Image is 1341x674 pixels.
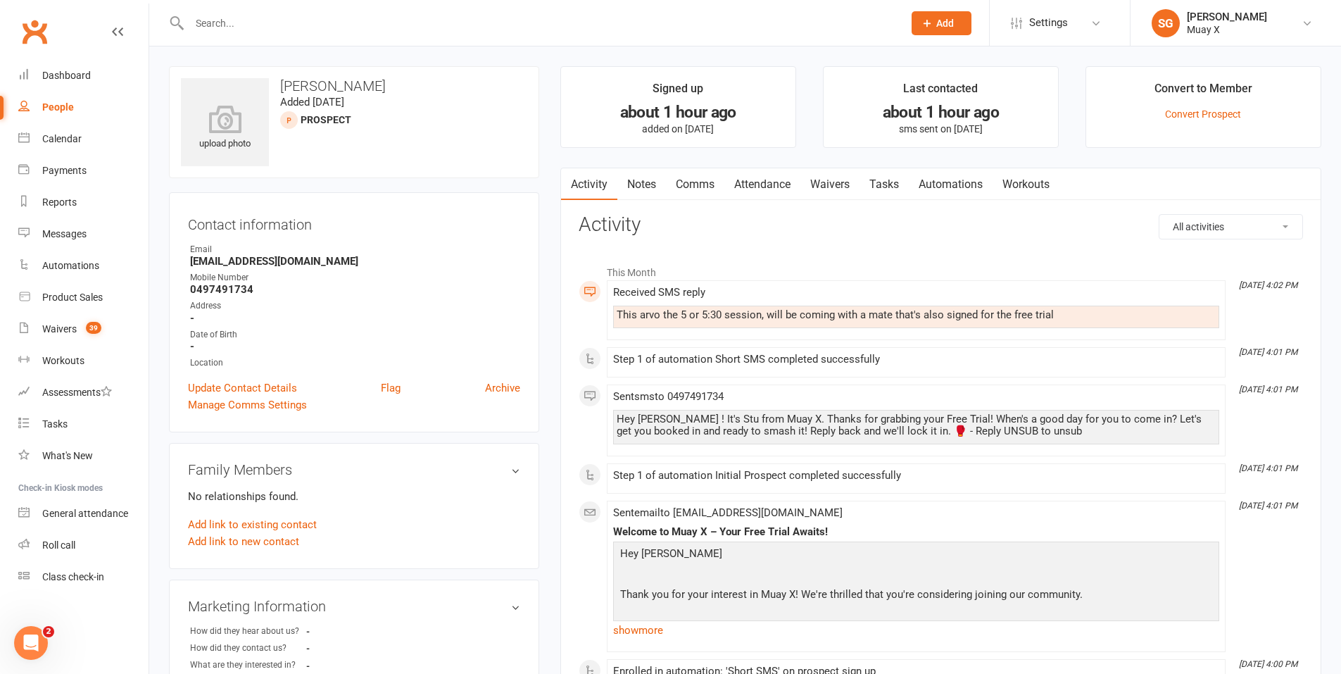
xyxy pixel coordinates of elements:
[1239,463,1297,473] i: [DATE] 4:01 PM
[800,168,860,201] a: Waivers
[188,533,299,550] a: Add link to new contact
[561,168,617,201] a: Activity
[42,133,82,144] div: Calendar
[18,345,149,377] a: Workouts
[1154,80,1252,105] div: Convert to Member
[18,187,149,218] a: Reports
[613,287,1219,299] div: Received SMS reply
[1239,347,1297,357] i: [DATE] 4:01 PM
[617,413,1216,437] div: Hey [PERSON_NAME] ! It's Stu from Muay X. Thanks for grabbing your Free Trial! When's a good day ...
[306,626,387,637] strong: -
[936,18,954,29] span: Add
[724,168,800,201] a: Attendance
[188,516,317,533] a: Add link to existing contact
[190,356,520,370] div: Location
[613,390,724,403] span: Sent sms to 0497491734
[836,105,1045,120] div: about 1 hour ago
[14,626,48,660] iframe: Intercom live chat
[18,218,149,250] a: Messages
[574,105,783,120] div: about 1 hour ago
[42,418,68,430] div: Tasks
[18,282,149,313] a: Product Sales
[190,255,520,268] strong: [EMAIL_ADDRESS][DOMAIN_NAME]
[18,498,149,530] a: General attendance kiosk mode
[912,11,971,35] button: Add
[86,322,101,334] span: 39
[617,309,1216,321] div: This arvo the 5 or 5:30 session, will be coming with a mate that's also signed for the free trial
[301,114,351,125] snap: prospect
[574,123,783,135] p: added on [DATE]
[18,92,149,123] a: People
[579,258,1303,280] li: This Month
[190,312,520,325] strong: -
[1239,385,1297,394] i: [DATE] 4:01 PM
[18,440,149,472] a: What's New
[190,625,306,638] div: How did they hear about us?
[1187,11,1267,23] div: [PERSON_NAME]
[617,545,1216,566] p: Hey [PERSON_NAME]
[836,123,1045,135] p: sms sent on [DATE]
[993,168,1059,201] a: Workouts
[613,470,1219,482] div: Step 1 of automation Initial Prospect completed successfully
[1029,7,1068,39] span: Settings
[1239,501,1297,511] i: [DATE] 4:01 PM
[306,643,387,654] strong: -
[42,355,84,366] div: Workouts
[190,328,520,342] div: Date of Birth
[42,228,87,239] div: Messages
[617,586,1216,606] p: Thank you for your interest in Muay X! We're thrilled that you're considering joining our community.
[190,299,520,313] div: Address
[42,165,87,176] div: Payments
[1239,659,1297,669] i: [DATE] 4:00 PM
[579,214,1303,236] h3: Activity
[188,462,520,478] h3: Family Members
[613,354,1219,366] div: Step 1 of automation Short SMS completed successfully
[613,506,843,519] span: Sent email to [EMAIL_ADDRESS][DOMAIN_NAME]
[188,397,307,413] a: Manage Comms Settings
[190,642,306,655] div: How did they contact us?
[1239,280,1297,290] i: [DATE] 4:02 PM
[1187,23,1267,36] div: Muay X
[188,380,297,397] a: Update Contact Details
[1152,9,1180,37] div: SG
[42,196,77,208] div: Reports
[306,661,387,671] strong: -
[381,380,401,397] a: Flag
[909,168,993,201] a: Automations
[17,14,52,49] a: Clubworx
[42,292,103,303] div: Product Sales
[181,105,269,151] div: upload photo
[181,78,527,94] h3: [PERSON_NAME]
[42,70,91,81] div: Dashboard
[42,323,77,335] div: Waivers
[190,659,306,672] div: What are they interested in?
[903,80,978,105] div: Last contacted
[280,96,344,108] time: Added [DATE]
[188,599,520,614] h3: Marketing Information
[485,380,520,397] a: Archive
[42,101,74,113] div: People
[190,340,520,353] strong: -
[18,155,149,187] a: Payments
[18,250,149,282] a: Automations
[18,123,149,155] a: Calendar
[190,283,520,296] strong: 0497491734
[43,626,54,637] span: 2
[188,488,520,505] p: No relationships found.
[42,508,128,519] div: General attendance
[653,80,703,105] div: Signed up
[860,168,909,201] a: Tasks
[613,526,1219,538] div: Welcome to Muay X – Your Free Trial Awaits!
[185,13,893,33] input: Search...
[18,377,149,408] a: Assessments
[18,60,149,92] a: Dashboard
[18,530,149,561] a: Roll call
[190,271,520,285] div: Mobile Number
[18,561,149,593] a: Class kiosk mode
[42,571,104,582] div: Class check-in
[188,211,520,232] h3: Contact information
[42,387,112,398] div: Assessments
[1165,108,1241,120] a: Convert Prospect
[18,408,149,440] a: Tasks
[666,168,724,201] a: Comms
